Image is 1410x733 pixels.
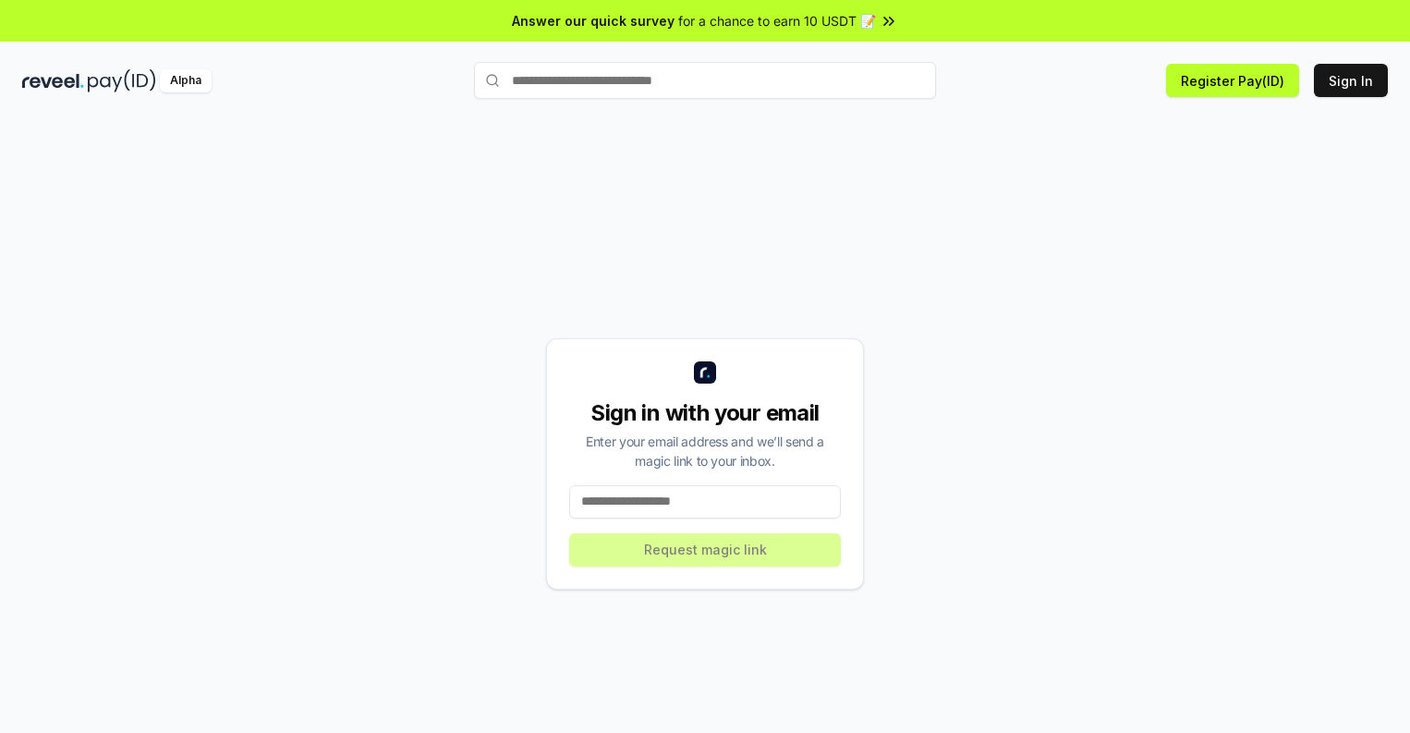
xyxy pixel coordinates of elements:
button: Sign In [1314,64,1388,97]
span: for a chance to earn 10 USDT 📝 [678,11,876,31]
img: logo_small [694,361,716,384]
img: reveel_dark [22,69,84,92]
button: Register Pay(ID) [1166,64,1299,97]
div: Alpha [160,69,212,92]
span: Answer our quick survey [512,11,675,31]
img: pay_id [88,69,156,92]
div: Sign in with your email [569,398,841,428]
div: Enter your email address and we’ll send a magic link to your inbox. [569,432,841,470]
